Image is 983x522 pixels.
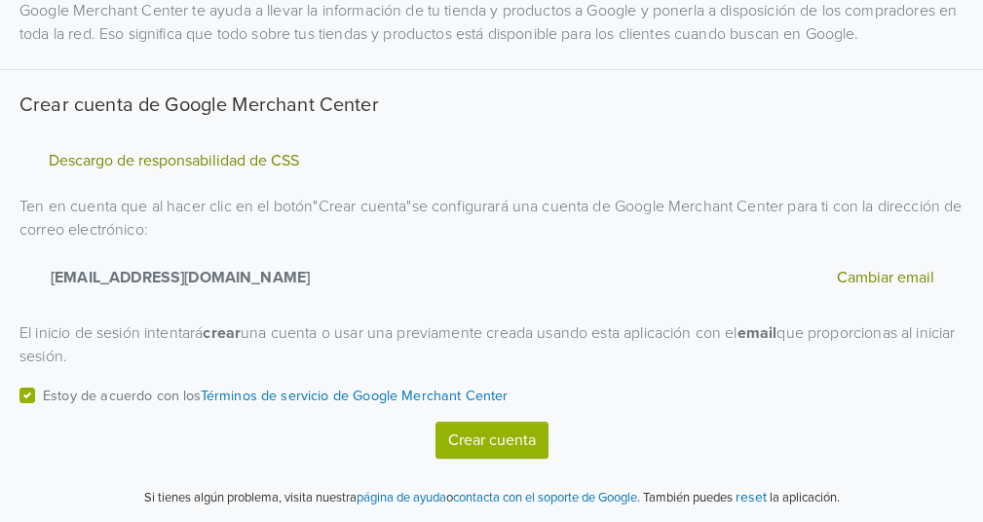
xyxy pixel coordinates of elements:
[19,321,964,368] p: El inicio de sesión intentará una cuenta o usar una previamente creada usando esta aplicación con...
[144,489,640,508] p: Si tienes algún problema, visita nuestra o .
[201,388,509,404] a: Términos de servicio de Google Merchant Center
[453,490,637,505] a: contacta con el soporte de Google
[640,486,840,508] p: También puedes la aplicación.
[831,265,940,290] button: Cambiar email
[43,151,305,171] button: Descargo de responsabilidad de CSS
[203,323,241,343] strong: crear
[43,266,310,289] strong: [EMAIL_ADDRESS][DOMAIN_NAME]
[435,422,548,459] button: Crear cuenta
[357,490,446,505] a: página de ayuda
[43,386,509,407] p: Estoy de acuerdo con los
[736,486,767,508] button: reset
[737,323,777,343] strong: email
[19,195,964,306] p: Ten en cuenta que al hacer clic en el botón " Crear cuenta " se configurará una cuenta de Google ...
[19,93,964,117] h5: Crear cuenta de Google Merchant Center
